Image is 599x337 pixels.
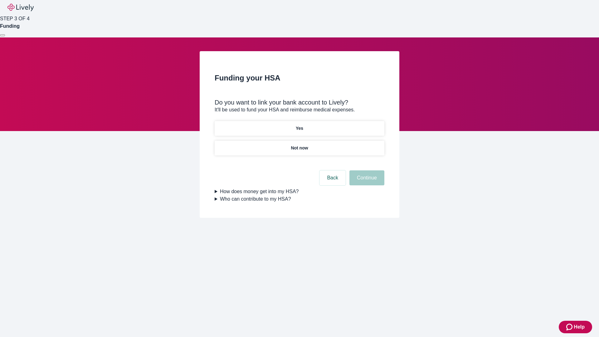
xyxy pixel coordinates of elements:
img: Lively [7,4,34,11]
summary: How does money get into my HSA? [215,188,384,195]
svg: Zendesk support icon [566,323,574,331]
button: Not now [215,141,384,155]
p: Not now [291,145,308,151]
button: Yes [215,121,384,136]
summary: Who can contribute to my HSA? [215,195,384,203]
button: Zendesk support iconHelp [559,321,592,333]
h2: Funding your HSA [215,72,384,84]
div: Do you want to link your bank account to Lively? [215,99,384,106]
button: Back [319,170,346,185]
p: Yes [296,125,303,132]
span: Help [574,323,585,331]
p: It'll be used to fund your HSA and reimburse medical expenses. [215,106,384,114]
